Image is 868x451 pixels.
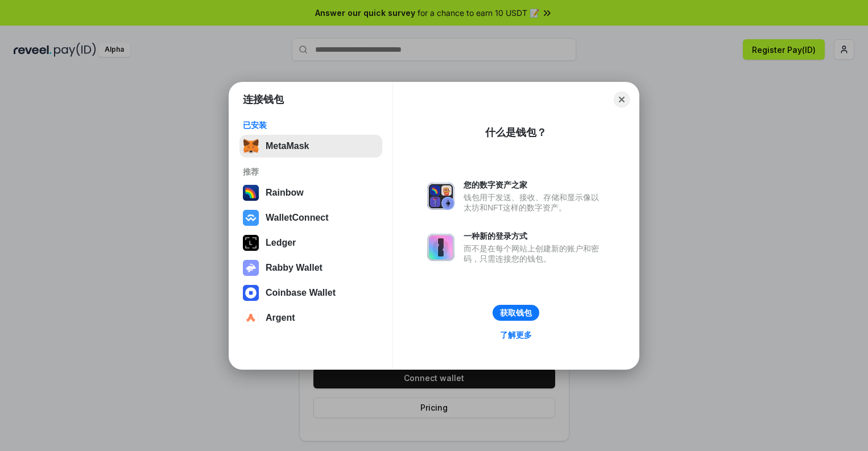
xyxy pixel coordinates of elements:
button: Rabby Wallet [239,256,382,279]
a: 了解更多 [493,328,539,342]
div: WalletConnect [266,213,329,223]
img: svg+xml,%3Csvg%20width%3D%2228%22%20height%3D%2228%22%20viewBox%3D%220%200%2028%2028%22%20fill%3D... [243,285,259,301]
img: svg+xml,%3Csvg%20xmlns%3D%22http%3A%2F%2Fwww.w3.org%2F2000%2Fsvg%22%20fill%3D%22none%22%20viewBox... [243,260,259,276]
button: Close [614,92,630,107]
div: 一种新的登录方式 [464,231,605,241]
button: Coinbase Wallet [239,282,382,304]
img: svg+xml,%3Csvg%20xmlns%3D%22http%3A%2F%2Fwww.w3.org%2F2000%2Fsvg%22%20fill%3D%22none%22%20viewBox... [427,183,454,210]
div: 而不是在每个网站上创建新的账户和密码，只需连接您的钱包。 [464,243,605,264]
div: Rainbow [266,188,304,198]
img: svg+xml,%3Csvg%20width%3D%2228%22%20height%3D%2228%22%20viewBox%3D%220%200%2028%2028%22%20fill%3D... [243,210,259,226]
button: MetaMask [239,135,382,158]
button: Rainbow [239,181,382,204]
img: svg+xml,%3Csvg%20fill%3D%22none%22%20height%3D%2233%22%20viewBox%3D%220%200%2035%2033%22%20width%... [243,138,259,154]
button: WalletConnect [239,206,382,229]
h1: 连接钱包 [243,93,284,106]
button: Ledger [239,231,382,254]
img: svg+xml,%3Csvg%20xmlns%3D%22http%3A%2F%2Fwww.w3.org%2F2000%2Fsvg%22%20width%3D%2228%22%20height%3... [243,235,259,251]
div: 钱包用于发送、接收、存储和显示像以太坊和NFT这样的数字资产。 [464,192,605,213]
div: 获取钱包 [500,308,532,318]
div: 您的数字资产之家 [464,180,605,190]
div: MetaMask [266,141,309,151]
img: svg+xml,%3Csvg%20xmlns%3D%22http%3A%2F%2Fwww.w3.org%2F2000%2Fsvg%22%20fill%3D%22none%22%20viewBox... [427,234,454,261]
div: 已安装 [243,120,379,130]
div: 了解更多 [500,330,532,340]
div: Argent [266,313,295,323]
img: svg+xml,%3Csvg%20width%3D%2228%22%20height%3D%2228%22%20viewBox%3D%220%200%2028%2028%22%20fill%3D... [243,310,259,326]
div: Rabby Wallet [266,263,323,273]
img: svg+xml,%3Csvg%20width%3D%22120%22%20height%3D%22120%22%20viewBox%3D%220%200%20120%20120%22%20fil... [243,185,259,201]
button: 获取钱包 [493,305,539,321]
div: Coinbase Wallet [266,288,336,298]
div: Ledger [266,238,296,248]
button: Argent [239,307,382,329]
div: 什么是钱包？ [485,126,547,139]
div: 推荐 [243,167,379,177]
